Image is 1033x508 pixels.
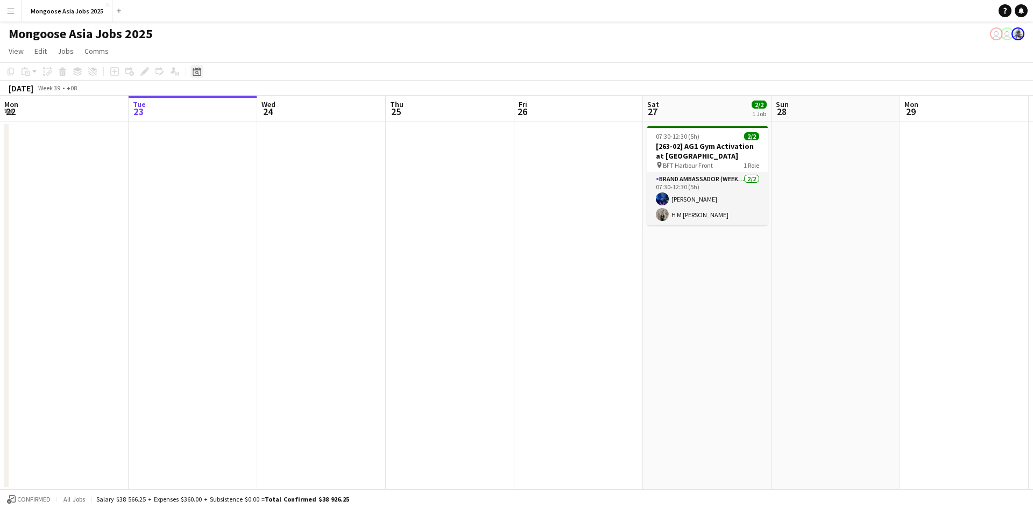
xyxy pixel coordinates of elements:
[5,493,52,505] button: Confirmed
[67,84,77,92] div: +08
[3,105,18,118] span: 22
[517,105,527,118] span: 26
[646,105,659,118] span: 27
[647,126,768,225] app-job-card: 07:30-12:30 (5h)2/2[263-02] AG1 Gym Activation at [GEOGRAPHIC_DATA] BFT Harbour Front1 RoleBrand ...
[1011,27,1024,40] app-user-avatar: Kristie Rodrigues
[647,173,768,225] app-card-role: Brand Ambassador (weekend)2/207:30-12:30 (5h)[PERSON_NAME]H M [PERSON_NAME]
[84,46,109,56] span: Comms
[647,99,659,109] span: Sat
[9,83,33,94] div: [DATE]
[656,132,699,140] span: 07:30-12:30 (5h)
[904,99,918,109] span: Mon
[9,46,24,56] span: View
[1001,27,1014,40] app-user-avatar: Adriana Ghazali
[17,496,51,503] span: Confirmed
[4,44,28,58] a: View
[663,161,713,169] span: BFT Harbour Front
[744,161,759,169] span: 1 Role
[752,101,767,109] span: 2/2
[647,141,768,161] h3: [263-02] AG1 Gym Activation at [GEOGRAPHIC_DATA]
[265,495,349,503] span: Total Confirmed $38 926.25
[9,26,153,42] h1: Mongoose Asia Jobs 2025
[133,99,146,109] span: Tue
[774,105,789,118] span: 28
[96,495,349,503] div: Salary $38 566.25 + Expenses $360.00 + Subsistence $0.00 =
[30,44,51,58] a: Edit
[34,46,47,56] span: Edit
[752,110,766,118] div: 1 Job
[61,495,87,503] span: All jobs
[260,105,275,118] span: 24
[519,99,527,109] span: Fri
[390,99,404,109] span: Thu
[131,105,146,118] span: 23
[36,84,62,92] span: Week 39
[990,27,1003,40] app-user-avatar: SOE YAZAR HTUN
[903,105,918,118] span: 29
[261,99,275,109] span: Wed
[58,46,74,56] span: Jobs
[388,105,404,118] span: 25
[53,44,78,58] a: Jobs
[22,1,112,22] button: Mongoose Asia Jobs 2025
[4,99,18,109] span: Mon
[776,99,789,109] span: Sun
[744,132,759,140] span: 2/2
[80,44,113,58] a: Comms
